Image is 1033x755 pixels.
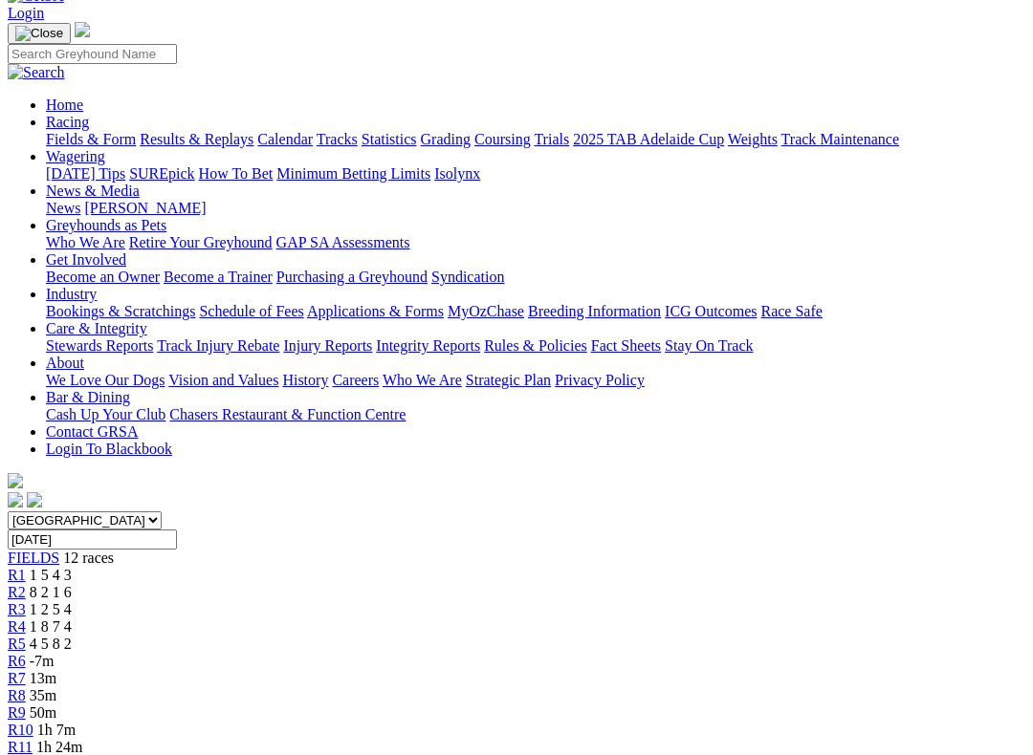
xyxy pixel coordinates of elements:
a: Injury Reports [283,337,372,354]
a: Track Injury Rebate [157,337,279,354]
a: MyOzChase [448,303,524,319]
a: Careers [332,372,379,388]
a: GAP SA Assessments [276,234,410,250]
span: 13m [30,670,56,686]
a: Minimum Betting Limits [276,165,430,182]
a: Cash Up Your Club [46,406,165,422]
a: Syndication [431,269,504,285]
div: Care & Integrity [46,337,1025,355]
a: Integrity Reports [376,337,480,354]
a: Vision and Values [168,372,278,388]
a: Results & Replays [140,131,253,147]
a: Bar & Dining [46,389,130,405]
div: Racing [46,131,1025,148]
a: Get Involved [46,251,126,268]
a: 2025 TAB Adelaide Cup [573,131,724,147]
div: Greyhounds as Pets [46,234,1025,251]
a: Weights [728,131,778,147]
span: 1h 24m [36,739,82,755]
span: 1 2 5 4 [30,601,72,617]
a: Stay On Track [665,337,753,354]
a: R4 [8,618,26,635]
a: R3 [8,601,26,617]
a: Login To Blackbook [46,441,172,457]
a: News [46,200,80,216]
div: Get Involved [46,269,1025,286]
a: Wagering [46,148,105,164]
a: Schedule of Fees [199,303,303,319]
img: logo-grsa-white.png [75,22,90,37]
a: R2 [8,584,26,600]
img: Search [8,64,65,81]
a: Retire Your Greyhound [129,234,273,250]
a: News & Media [46,183,140,199]
a: Privacy Policy [555,372,645,388]
a: ICG Outcomes [665,303,757,319]
a: History [282,372,328,388]
img: facebook.svg [8,492,23,507]
a: About [46,355,84,371]
span: 1h 7m [37,722,76,738]
span: 50m [30,704,56,721]
a: Home [46,97,83,113]
span: R6 [8,653,26,669]
a: Strategic Plan [466,372,551,388]
span: 1 8 7 4 [30,618,72,635]
a: Racing [46,114,89,130]
a: Become a Trainer [164,269,273,285]
div: News & Media [46,200,1025,217]
div: About [46,372,1025,389]
div: Industry [46,303,1025,320]
span: 1 5 4 3 [30,567,72,583]
img: twitter.svg [27,492,42,507]
a: Become an Owner [46,269,160,285]
input: Search [8,44,177,64]
a: Tracks [317,131,358,147]
a: R9 [8,704,26,721]
a: Rules & Policies [484,337,587,354]
a: Trials [534,131,569,147]
a: R8 [8,687,26,703]
a: Login [8,5,44,21]
a: Purchasing a Greyhound [276,269,428,285]
img: logo-grsa-white.png [8,473,23,488]
a: [PERSON_NAME] [84,200,206,216]
div: Wagering [46,165,1025,183]
a: R7 [8,670,26,686]
a: Isolynx [434,165,480,182]
a: R1 [8,567,26,583]
a: Bookings & Scratchings [46,303,195,319]
a: R5 [8,636,26,652]
span: 12 races [63,550,114,566]
span: -7m [30,653,55,669]
span: 35m [30,687,56,703]
a: How To Bet [199,165,274,182]
span: FIELDS [8,550,59,566]
a: Calendar [257,131,313,147]
a: R10 [8,722,33,738]
input: Select date [8,529,177,550]
a: SUREpick [129,165,194,182]
a: Who We Are [46,234,125,250]
a: R11 [8,739,33,755]
img: Close [15,26,63,41]
a: Track Maintenance [781,131,899,147]
a: [DATE] Tips [46,165,125,182]
a: Stewards Reports [46,337,153,354]
button: Toggle navigation [8,23,71,44]
span: 4 5 8 2 [30,636,72,652]
a: Breeding Information [528,303,661,319]
a: Chasers Restaurant & Function Centre [169,406,406,422]
a: Grading [421,131,471,147]
a: Contact GRSA [46,423,138,440]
